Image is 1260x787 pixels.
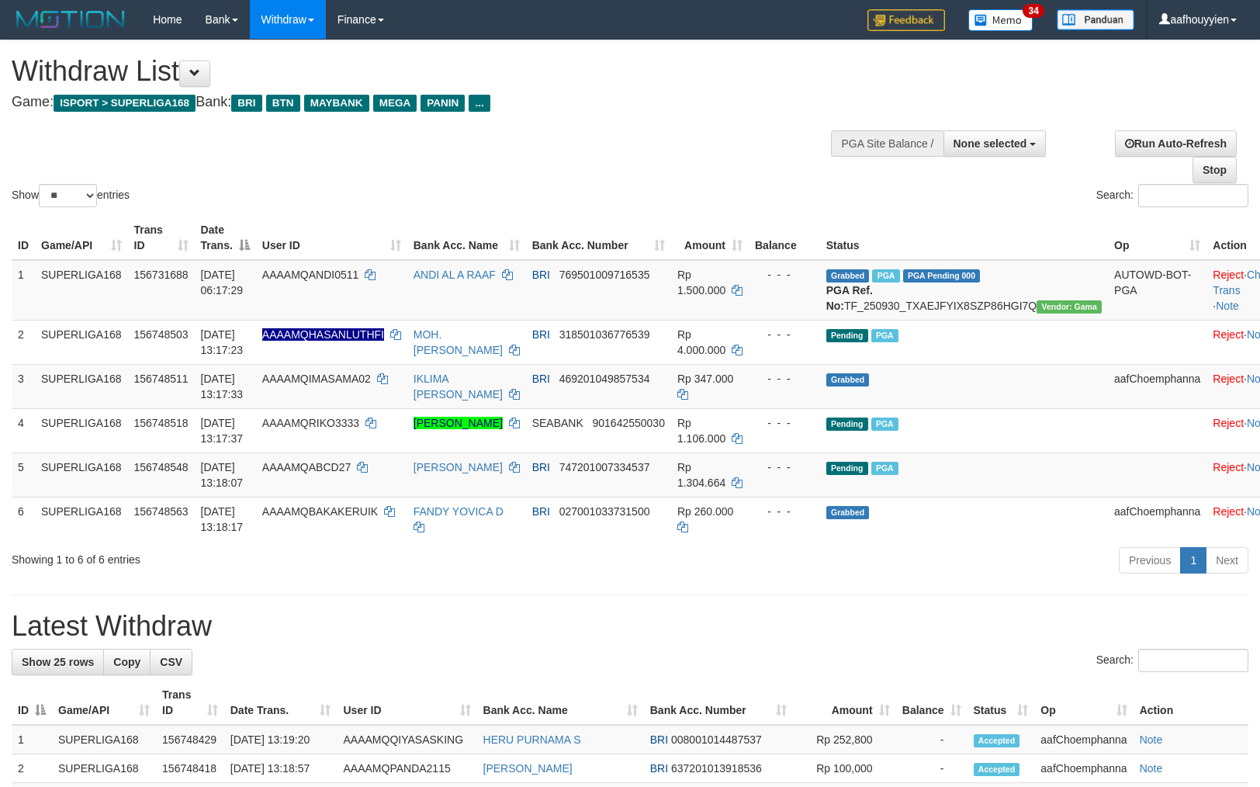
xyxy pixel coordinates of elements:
span: AAAAMQIMASAMA02 [262,373,371,385]
a: ANDI AL A RAAF [414,269,496,281]
a: Reject [1213,328,1244,341]
span: BRI [532,461,550,473]
div: PGA Site Balance / [831,130,943,157]
td: aafChoemphanna [1108,364,1206,408]
a: Run Auto-Refresh [1115,130,1237,157]
span: Vendor URL: https://trx31.1velocity.biz [1037,300,1102,314]
td: SUPERLIGA168 [35,497,128,541]
span: Rp 4.000.000 [677,328,725,356]
a: Reject [1213,461,1244,473]
td: - [896,754,967,783]
span: Grabbed [826,373,870,387]
a: CSV [150,649,192,675]
td: SUPERLIGA168 [35,260,128,321]
span: Copy 769501009716535 to clipboard [559,269,650,281]
span: 156748563 [134,505,189,518]
span: SEABANK [532,417,583,429]
th: Balance: activate to sort column ascending [896,681,967,725]
td: 5 [12,452,35,497]
td: 156748418 [156,754,224,783]
th: Game/API: activate to sort column ascending [35,216,128,260]
td: SUPERLIGA168 [35,452,128,497]
span: Grabbed [826,269,870,283]
label: Search: [1096,649,1248,672]
span: Marked by aafsengchandara [871,329,898,342]
a: Note [1140,733,1163,746]
td: 2 [12,320,35,364]
span: Copy 901642550030 to clipboard [592,417,664,429]
img: MOTION_logo.png [12,8,130,31]
th: User ID: activate to sort column ascending [337,681,476,725]
th: Bank Acc. Name: activate to sort column ascending [477,681,644,725]
th: User ID: activate to sort column ascending [256,216,407,260]
span: Pending [826,329,868,342]
span: BRI [532,328,550,341]
div: - - - [755,371,814,387]
span: Marked by aafsengchandara [871,418,898,431]
span: MEGA [373,95,417,112]
span: 156748511 [134,373,189,385]
span: Show 25 rows [22,656,94,668]
th: Op: activate to sort column ascending [1108,216,1206,260]
td: 1 [12,260,35,321]
span: BRI [532,269,550,281]
div: - - - [755,415,814,431]
span: Copy 469201049857534 to clipboard [559,373,650,385]
span: Marked by aafsengchandara [871,462,898,475]
span: Copy 747201007334537 to clipboard [559,461,650,473]
img: Feedback.jpg [867,9,945,31]
span: 156731688 [134,269,189,281]
span: ... [469,95,490,112]
a: [PERSON_NAME] [414,417,503,429]
span: Rp 347.000 [677,373,733,385]
span: Pending [826,418,868,431]
td: Rp 252,800 [793,725,896,754]
td: 2 [12,754,52,783]
span: Copy 637201013918536 to clipboard [671,762,762,775]
td: [DATE] 13:18:57 [224,754,337,783]
td: AUTOWD-BOT-PGA [1108,260,1206,321]
span: [DATE] 13:18:07 [201,461,244,489]
span: Pending [826,462,868,475]
b: PGA Ref. No: [826,284,873,312]
a: Next [1206,547,1248,574]
td: aafChoemphanna [1108,497,1206,541]
th: Amount: activate to sort column ascending [793,681,896,725]
a: Reject [1213,269,1244,281]
td: 156748429 [156,725,224,754]
td: AAAAMQQIYASASKING [337,725,476,754]
span: 156748518 [134,417,189,429]
input: Search: [1138,184,1248,207]
h1: Withdraw List [12,56,825,87]
span: 156748503 [134,328,189,341]
span: CSV [160,656,182,668]
td: SUPERLIGA168 [52,754,156,783]
a: [PERSON_NAME] [483,762,573,775]
a: Show 25 rows [12,649,104,675]
img: Button%20Memo.svg [968,9,1033,31]
th: Trans ID: activate to sort column ascending [156,681,224,725]
select: Showentries [39,184,97,207]
th: Status: activate to sort column ascending [967,681,1035,725]
th: Date Trans.: activate to sort column ascending [224,681,337,725]
span: PGA Pending [903,269,981,283]
td: 6 [12,497,35,541]
span: PANIN [421,95,465,112]
span: 156748548 [134,461,189,473]
th: Trans ID: activate to sort column ascending [128,216,195,260]
span: Copy 318501036776539 to clipboard [559,328,650,341]
span: BRI [650,733,668,746]
button: None selected [943,130,1047,157]
th: ID [12,216,35,260]
a: HERU PURNAMA S [483,733,581,746]
span: 34 [1023,4,1044,18]
th: Status [820,216,1108,260]
th: Op: activate to sort column ascending [1034,681,1133,725]
td: SUPERLIGA168 [35,408,128,452]
span: Rp 1.304.664 [677,461,725,489]
div: - - - [755,459,814,475]
td: 1 [12,725,52,754]
input: Search: [1138,649,1248,672]
span: [DATE] 13:17:37 [201,417,244,445]
a: [PERSON_NAME] [414,461,503,473]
